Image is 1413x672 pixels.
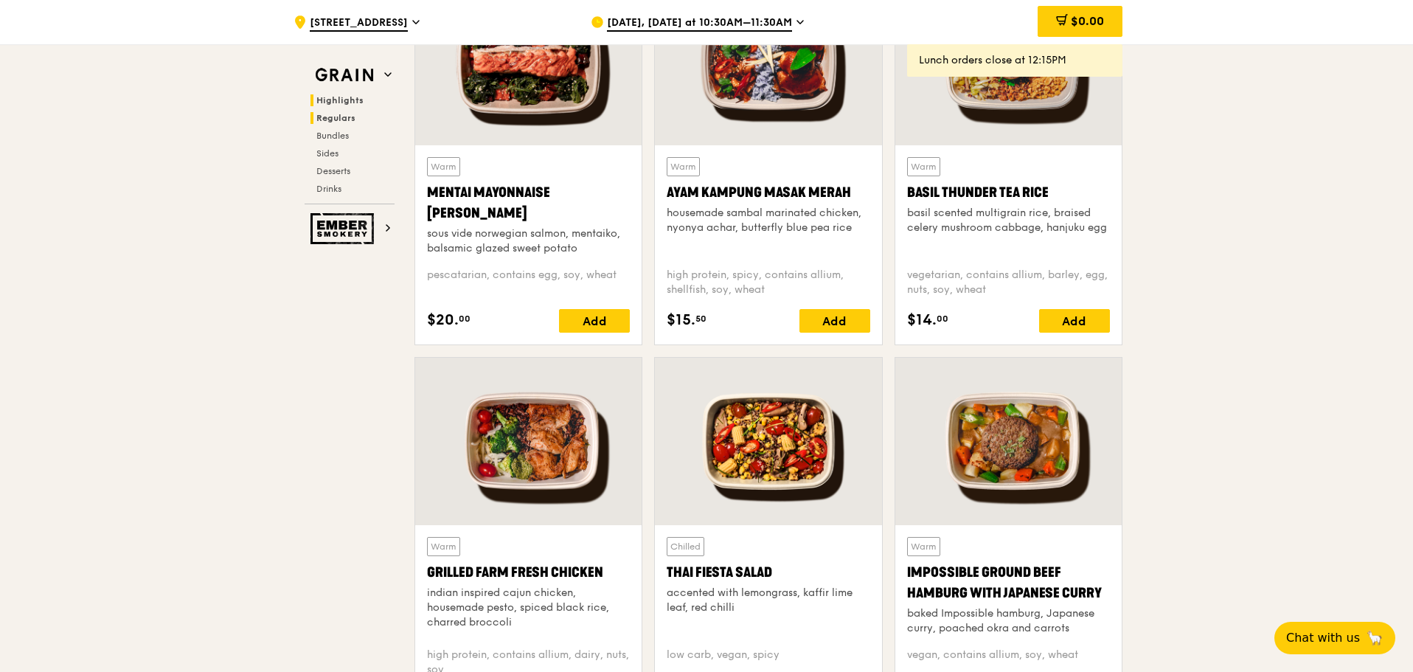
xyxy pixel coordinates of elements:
div: accented with lemongrass, kaffir lime leaf, red chilli [667,586,869,615]
span: Desserts [316,166,350,176]
div: Warm [427,537,460,556]
div: baked Impossible hamburg, Japanese curry, poached okra and carrots [907,606,1110,636]
span: Chat with us [1286,629,1360,647]
span: Regulars [316,113,355,123]
div: sous vide norwegian salmon, mentaiko, balsamic glazed sweet potato [427,226,630,256]
img: Grain web logo [310,62,378,89]
div: Ayam Kampung Masak Merah [667,182,869,203]
div: Basil Thunder Tea Rice [907,182,1110,203]
span: $14. [907,309,937,331]
div: pescatarian, contains egg, soy, wheat [427,268,630,297]
span: Bundles [316,131,349,141]
div: Add [559,309,630,333]
span: 00 [459,313,471,325]
span: $15. [667,309,695,331]
div: Lunch orders close at 12:15PM [919,53,1111,68]
div: vegetarian, contains allium, barley, egg, nuts, soy, wheat [907,268,1110,297]
div: Thai Fiesta Salad [667,562,869,583]
div: Impossible Ground Beef Hamburg with Japanese Curry [907,562,1110,603]
div: Add [1039,309,1110,333]
span: $20. [427,309,459,331]
div: Warm [427,157,460,176]
span: $0.00 [1071,14,1104,28]
div: Chilled [667,537,704,556]
span: 00 [937,313,948,325]
div: indian inspired cajun chicken, housemade pesto, spiced black rice, charred broccoli [427,586,630,630]
div: Warm [907,157,940,176]
div: basil scented multigrain rice, braised celery mushroom cabbage, hanjuku egg [907,206,1110,235]
span: [STREET_ADDRESS] [310,15,408,32]
div: high protein, spicy, contains allium, shellfish, soy, wheat [667,268,869,297]
span: Sides [316,148,339,159]
span: 50 [695,313,706,325]
div: Grilled Farm Fresh Chicken [427,562,630,583]
img: Ember Smokery web logo [310,213,378,244]
div: Warm [667,157,700,176]
div: Mentai Mayonnaise [PERSON_NAME] [427,182,630,224]
button: Chat with us🦙 [1274,622,1395,654]
div: Warm [907,537,940,556]
span: Drinks [316,184,341,194]
span: [DATE], [DATE] at 10:30AM–11:30AM [607,15,792,32]
span: Highlights [316,95,364,105]
span: 🦙 [1366,629,1384,647]
div: housemade sambal marinated chicken, nyonya achar, butterfly blue pea rice [667,206,869,235]
div: Add [799,309,870,333]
